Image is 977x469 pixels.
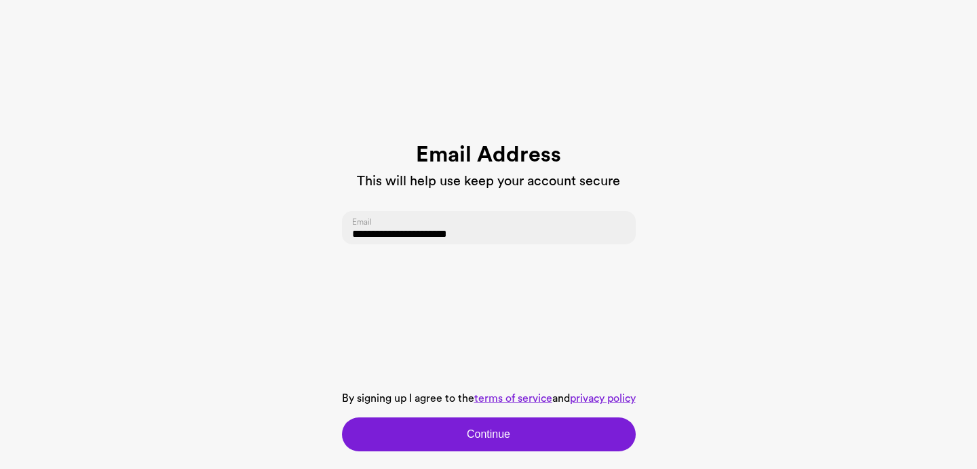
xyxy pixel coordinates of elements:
[467,426,510,443] span: Continue
[342,417,636,451] button: Continue
[342,173,636,189] h3: This will help use keep your account secure
[342,142,636,168] h1: Email Address
[570,393,636,404] a: privacy policy
[342,390,636,407] p: By signing up I agree to the and
[474,393,552,404] a: terms of service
